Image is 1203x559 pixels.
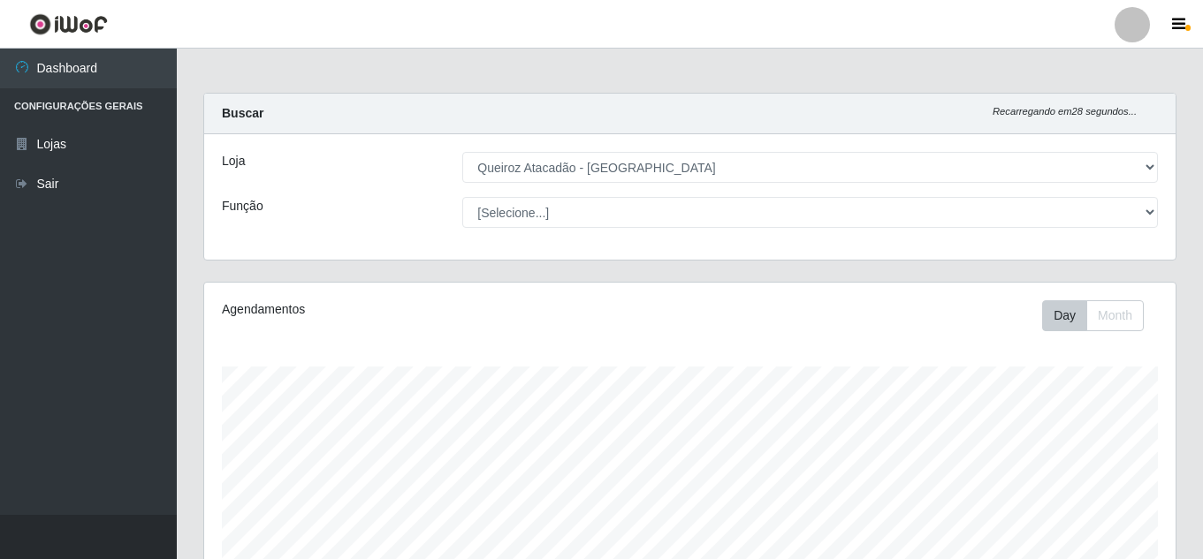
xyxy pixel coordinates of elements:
[1042,300,1087,331] button: Day
[222,152,245,170] label: Loja
[222,300,597,319] div: Agendamentos
[29,13,108,35] img: CoreUI Logo
[1042,300,1144,331] div: First group
[993,106,1137,117] i: Recarregando em 28 segundos...
[222,106,263,120] strong: Buscar
[1086,300,1144,331] button: Month
[1042,300,1158,331] div: Toolbar with button groups
[222,197,263,215] label: Função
